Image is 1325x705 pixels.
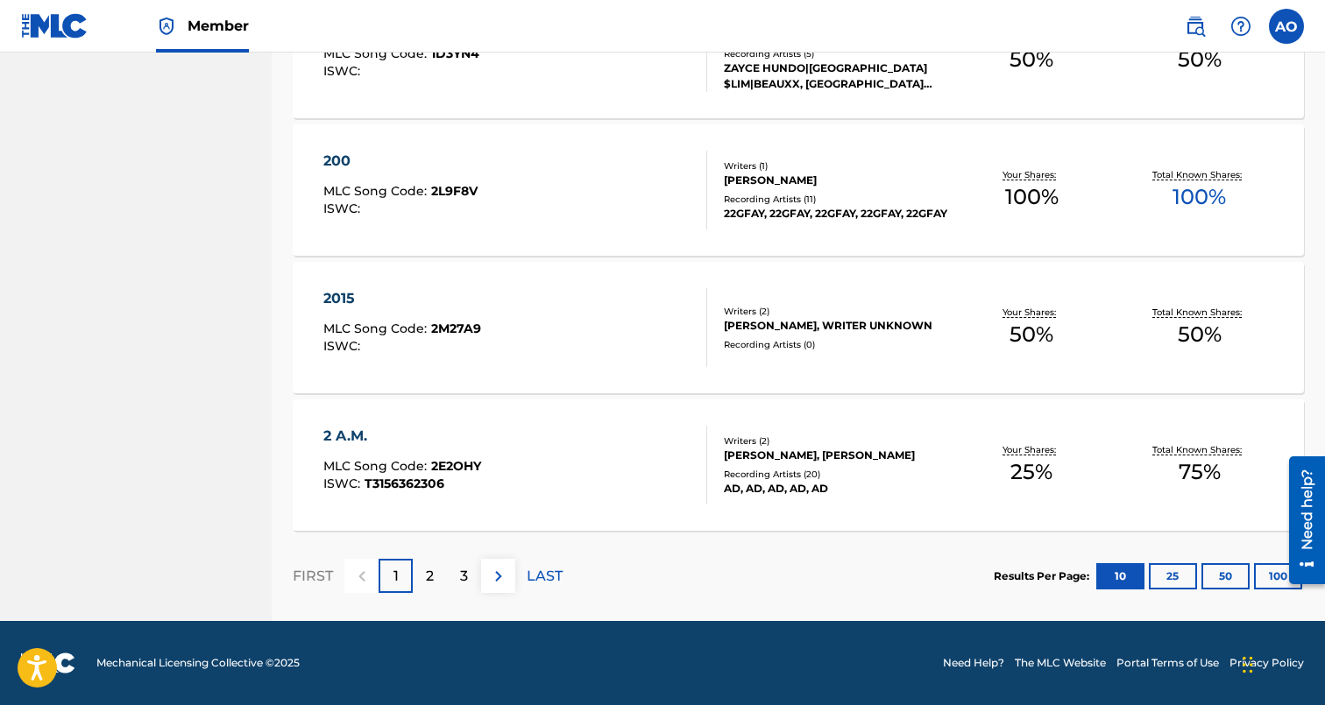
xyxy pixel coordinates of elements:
p: 1 [393,566,399,587]
p: 2 [426,566,434,587]
span: MLC Song Code : [323,46,431,61]
a: Portal Terms of Use [1116,655,1219,671]
span: 2M27A9 [431,321,481,336]
div: Help [1223,9,1258,44]
div: [PERSON_NAME] [724,173,947,188]
div: [PERSON_NAME], WRITER UNKNOWN [724,318,947,334]
div: Recording Artists ( 20 ) [724,468,947,481]
iframe: Chat Widget [1237,621,1325,705]
div: 22GFAY, 22GFAY, 22GFAY, 22GFAY, 22GFAY [724,206,947,222]
div: ZAYCE HUNDO|[GEOGRAPHIC_DATA] $LIM|BEAUXX, [GEOGRAPHIC_DATA] $LIM|BEAUXX|ZAYCE HUNDO, BEAUXX,[GEO... [724,60,947,92]
p: 3 [460,566,468,587]
img: MLC Logo [21,13,89,39]
div: 2 A.M. [323,426,481,447]
div: AD, AD, AD, AD, AD [724,481,947,497]
span: ISWC : [323,201,365,216]
span: 50 % [1178,44,1222,75]
span: Mechanical Licensing Collective © 2025 [96,655,300,671]
p: Results Per Page: [994,568,1094,584]
img: logo [21,652,75,673]
span: ISWC : [323,63,365,79]
span: 2E2OHY [431,458,481,474]
span: Member [188,16,249,36]
a: Public Search [1178,9,1213,44]
p: Your Shares: [1003,443,1060,456]
div: Writers ( 2 ) [724,434,947,448]
div: Drag [1243,638,1253,691]
img: search [1185,16,1206,37]
p: Total Known Shares: [1152,443,1246,456]
span: 50 % [1010,44,1053,75]
span: MLC Song Code : [323,458,431,474]
img: help [1230,16,1251,37]
a: 2 A.M.MLC Song Code:2E2OHYISWC:T3156362306Writers (2)[PERSON_NAME], [PERSON_NAME]Recording Artist... [293,399,1304,531]
button: 50 [1201,563,1250,589]
div: 2015 [323,288,481,309]
button: 25 [1149,563,1197,589]
span: 100 % [1173,181,1226,213]
div: User Menu [1269,9,1304,44]
span: ISWC : [323,476,365,491]
span: 100 % [1005,181,1059,213]
a: Privacy Policy [1229,655,1304,671]
span: MLC Song Code : [323,321,431,336]
div: [PERSON_NAME], [PERSON_NAME] [724,448,947,463]
a: The MLC Website [1015,655,1106,671]
img: right [488,566,509,587]
img: Top Rightsholder [156,16,177,37]
button: 100 [1254,563,1302,589]
div: Recording Artists ( 0 ) [724,338,947,351]
a: 2015MLC Song Code:2M27A9ISWC:Writers (2)[PERSON_NAME], WRITER UNKNOWNRecording Artists (0)Your Sh... [293,262,1304,393]
span: MLC Song Code : [323,183,431,199]
div: Writers ( 1 ) [724,159,947,173]
a: Need Help? [943,655,1004,671]
span: 50 % [1010,319,1053,350]
span: T3156362306 [365,476,444,491]
button: 10 [1096,563,1144,589]
p: Your Shares: [1003,168,1060,181]
div: Recording Artists ( 11 ) [724,193,947,206]
p: LAST [527,566,563,587]
div: Writers ( 2 ) [724,305,947,318]
span: 75 % [1179,456,1221,488]
p: Total Known Shares: [1152,168,1246,181]
a: 200MLC Song Code:2L9F8VISWC:Writers (1)[PERSON_NAME]Recording Artists (11)22GFAY, 22GFAY, 22GFAY,... [293,124,1304,256]
span: 25 % [1010,456,1052,488]
div: 200 [323,151,478,172]
span: ISWC : [323,338,365,354]
p: Total Known Shares: [1152,306,1246,319]
div: Recording Artists ( 5 ) [724,47,947,60]
p: FIRST [293,566,333,587]
p: Your Shares: [1003,306,1060,319]
iframe: Resource Center [1276,448,1325,593]
span: 2L9F8V [431,183,478,199]
span: 50 % [1178,319,1222,350]
span: 1D3YN4 [431,46,479,61]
